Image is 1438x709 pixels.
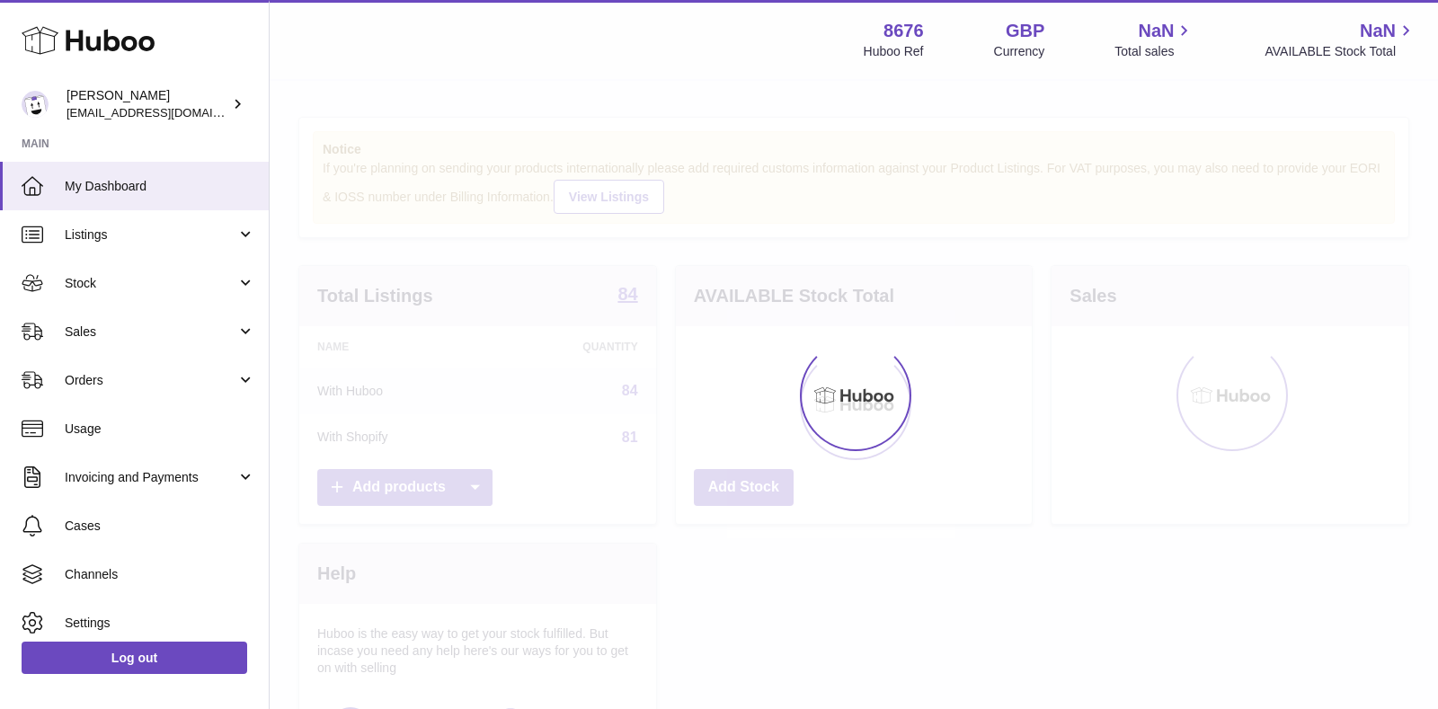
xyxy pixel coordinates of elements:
[65,421,255,438] span: Usage
[22,642,247,674] a: Log out
[65,372,236,389] span: Orders
[65,469,236,486] span: Invoicing and Payments
[65,178,255,195] span: My Dashboard
[67,105,264,120] span: [EMAIL_ADDRESS][DOMAIN_NAME]
[994,43,1045,60] div: Currency
[65,566,255,583] span: Channels
[1138,19,1174,43] span: NaN
[1265,43,1416,60] span: AVAILABLE Stock Total
[1360,19,1396,43] span: NaN
[65,615,255,632] span: Settings
[65,323,236,341] span: Sales
[864,43,924,60] div: Huboo Ref
[1006,19,1044,43] strong: GBP
[1114,43,1194,60] span: Total sales
[1265,19,1416,60] a: NaN AVAILABLE Stock Total
[65,275,236,292] span: Stock
[65,226,236,244] span: Listings
[67,87,228,121] div: [PERSON_NAME]
[1114,19,1194,60] a: NaN Total sales
[883,19,924,43] strong: 8676
[22,91,49,118] img: hello@inoby.co.uk
[65,518,255,535] span: Cases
